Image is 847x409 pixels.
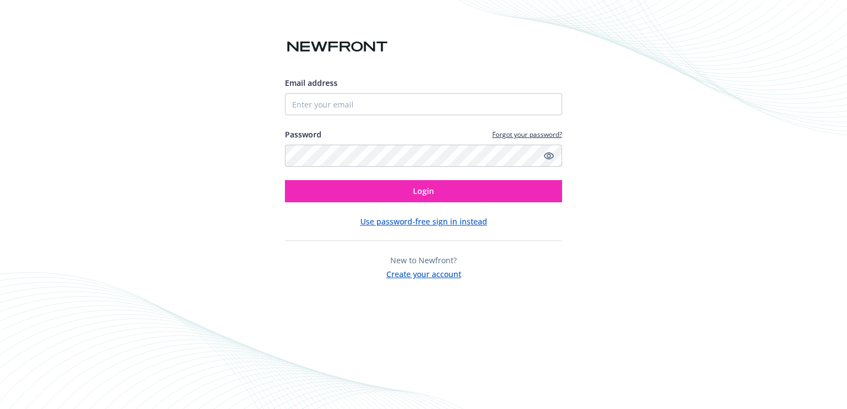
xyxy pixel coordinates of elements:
button: Use password-free sign in instead [360,216,487,227]
a: Show password [542,149,555,162]
span: New to Newfront? [390,255,457,265]
button: Create your account [386,266,461,280]
label: Password [285,129,322,140]
span: Login [413,186,434,196]
button: Login [285,180,562,202]
a: Forgot your password? [492,130,562,139]
input: Enter your password [285,145,562,167]
input: Enter your email [285,93,562,115]
img: Newfront logo [285,37,390,57]
span: Email address [285,78,338,88]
